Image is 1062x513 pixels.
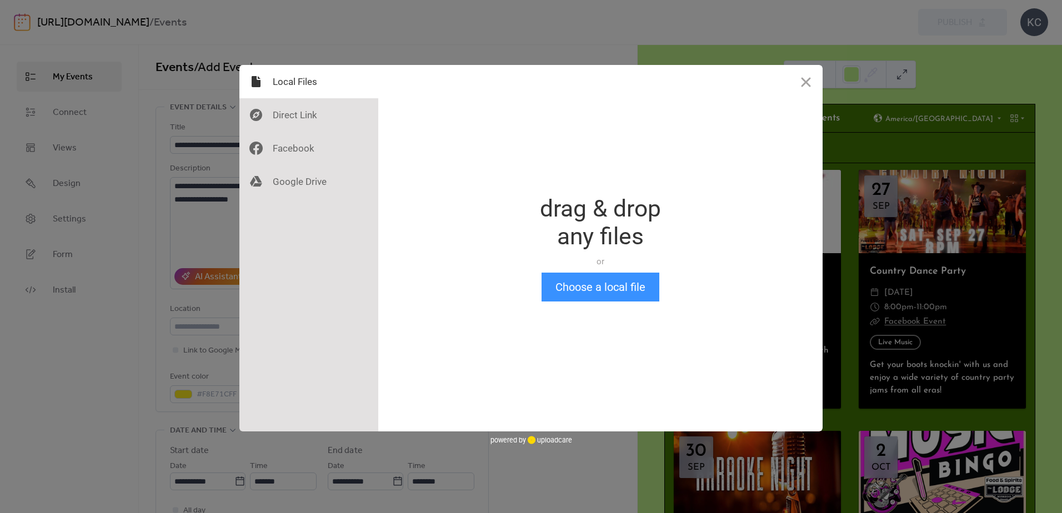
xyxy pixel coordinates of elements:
[239,165,378,198] div: Google Drive
[540,195,661,250] div: drag & drop any files
[540,256,661,267] div: or
[239,132,378,165] div: Facebook
[789,65,823,98] button: Close
[239,65,378,98] div: Local Files
[526,436,572,444] a: uploadcare
[239,98,378,132] div: Direct Link
[542,273,659,301] button: Choose a local file
[490,431,572,448] div: powered by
